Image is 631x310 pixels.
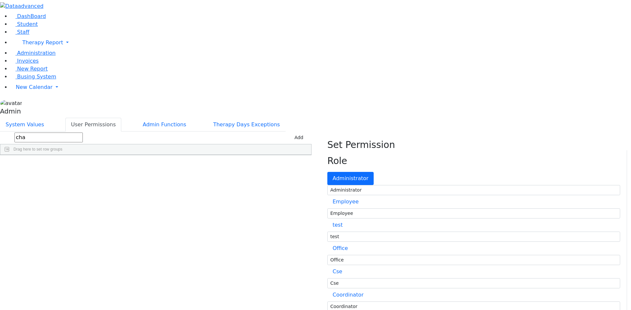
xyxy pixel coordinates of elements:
span: Drag here to set row groups [13,147,62,152]
button: Therapy Days Exceptions [208,118,286,132]
h3: Set Permission [327,139,623,151]
a: New Report [11,66,48,72]
a: Student [11,21,38,27]
a: Staff [11,29,29,35]
button: Cse [327,265,347,278]
span: New Report [17,66,48,72]
h3: Role [327,155,620,167]
a: Administration [11,50,56,56]
button: Office [327,242,353,255]
span: New Calendar [16,84,53,90]
button: test [327,218,348,232]
button: Administrator [327,172,374,185]
a: Busing System [11,73,56,80]
span: Administration [17,50,56,56]
a: Invoices [11,58,39,64]
a: Therapy Report [11,36,631,49]
span: Invoices [17,58,39,64]
input: Search [14,133,83,142]
span: Student [17,21,38,27]
span: Busing System [17,73,56,80]
button: Employee [327,195,364,208]
button: Add [292,133,306,143]
span: DashBoard [17,13,46,19]
span: Staff [17,29,29,35]
span: Therapy Report [22,39,63,46]
button: User Permissions [65,118,121,132]
a: New Calendar [11,81,631,94]
button: Coordinator [327,288,369,301]
a: DashBoard [11,13,46,19]
button: Admin Functions [137,118,192,132]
